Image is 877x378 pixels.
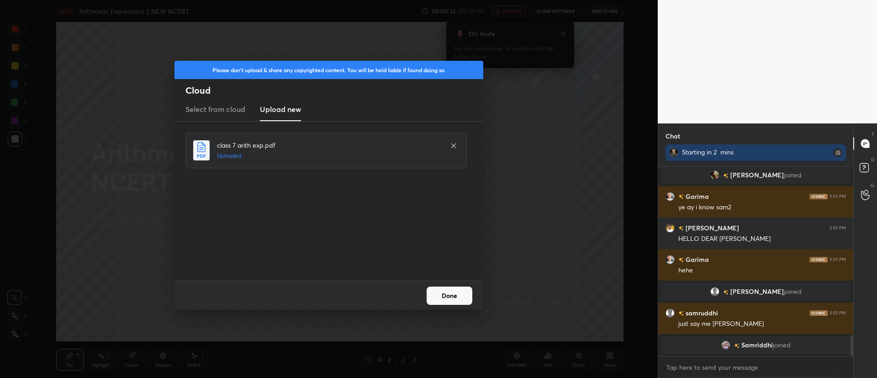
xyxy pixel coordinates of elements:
[682,148,814,156] div: Starting in 2 mins
[678,257,684,262] img: no-rating-badge.077c3623.svg
[734,343,740,348] img: no-rating-badge.077c3623.svg
[174,61,483,79] div: Please don't upload & share any copyrighted content. You will be held liable if found doing so.
[809,194,828,199] img: iconic-dark.1390631f.png
[809,257,828,262] img: iconic-dark.1390631f.png
[666,309,675,318] img: default.png
[741,341,773,349] span: Samriddhi
[723,290,729,295] img: no-rating-badge.077c3623.svg
[678,234,846,244] div: HELLO DEAR [PERSON_NAME]
[684,308,718,318] h6: samruddhi
[871,182,874,189] p: G
[721,341,730,350] img: bdb76245cb7f4e91a58e84def98d35ca.jpg
[678,203,846,212] div: ye ay i know sam2
[678,266,846,275] div: hehe
[684,192,709,201] h6: Garima
[217,152,441,160] h5: Uploaded
[784,288,802,295] span: joined
[871,156,874,163] p: D
[710,170,719,180] img: cc21f6dbbd944022a05e1897a43597e2.jpg
[666,255,675,264] img: 42ffe4dd7c844461b4eaef355b259f34.jpg
[666,192,675,201] img: 42ffe4dd7c844461b4eaef355b259f34.jpg
[669,148,678,157] img: b3e4e51995004b83a0d73bfb59d35441.jpg
[678,319,846,329] div: just say me [PERSON_NAME]
[829,225,846,231] div: 5:01 PM
[730,171,784,179] span: [PERSON_NAME]
[872,131,874,138] p: T
[829,310,846,316] div: 5:01 PM
[723,173,729,178] img: no-rating-badge.077c3623.svg
[684,223,739,233] h6: [PERSON_NAME]
[730,288,784,295] span: [PERSON_NAME]
[784,171,802,179] span: joined
[658,167,853,356] div: grid
[773,341,791,349] span: joined
[427,287,472,305] button: Done
[658,124,687,148] p: Chat
[678,311,684,316] img: no-rating-badge.077c3623.svg
[710,287,719,296] img: default.png
[684,255,709,264] h6: Garima
[666,224,675,233] img: d6d92b654f0a44f583259ae602dc14cb.35897042_3
[260,104,301,115] h3: Upload new
[678,226,684,231] img: no-rating-badge.077c3623.svg
[678,194,684,199] img: no-rating-badge.077c3623.svg
[829,194,846,199] div: 5:01 PM
[829,257,846,262] div: 5:01 PM
[217,140,441,150] h4: class 7 arith exp.pdf
[809,310,828,316] img: iconic-dark.1390631f.png
[185,85,483,96] h2: Cloud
